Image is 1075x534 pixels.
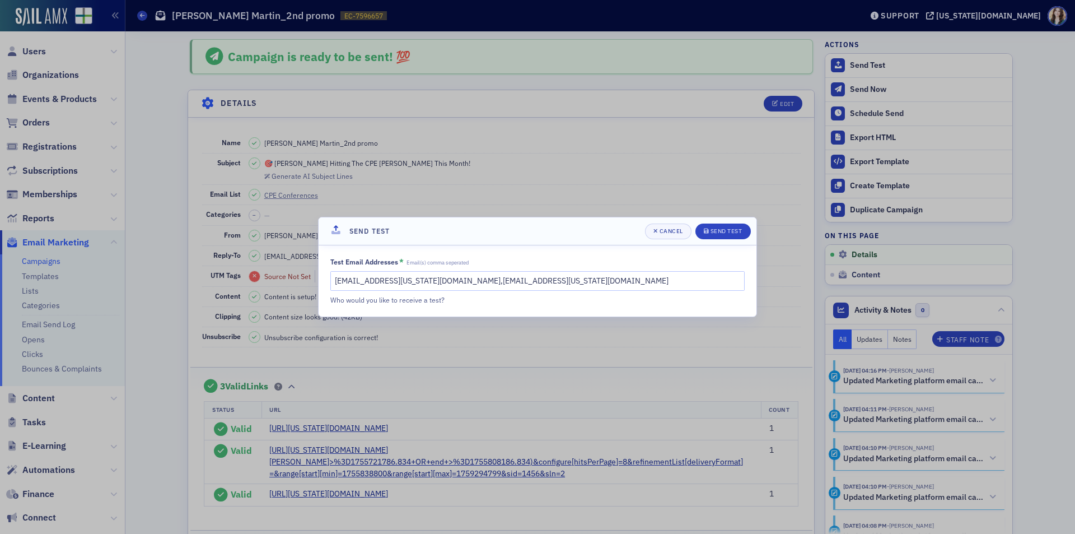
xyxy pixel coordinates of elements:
[406,259,469,266] span: Email(s) comma seperated
[399,257,404,267] abbr: This field is required
[711,228,742,234] div: Send Test
[349,226,390,236] h4: Send Test
[660,228,683,234] div: Cancel
[645,224,691,239] button: Cancel
[330,258,398,266] div: Test Email Addresses
[695,224,751,239] button: Send Test
[330,295,707,305] div: Who would you like to receive a test?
